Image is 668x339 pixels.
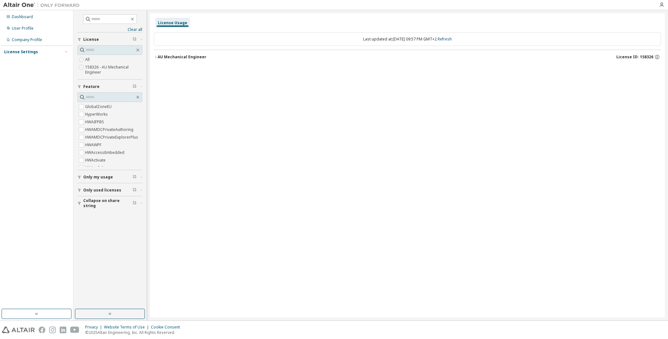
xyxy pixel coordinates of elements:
span: Feature [83,84,100,89]
label: HWAcufwh [85,164,106,172]
div: Dashboard [12,14,33,19]
span: Clear filter [133,37,137,42]
div: Cookie Consent [151,325,184,330]
img: Altair One [3,2,83,8]
a: Clear all [78,27,142,32]
label: HWAccessEmbedded [85,149,126,156]
span: Clear filter [133,175,137,180]
span: Only my usage [83,175,113,180]
img: instagram.svg [49,327,56,333]
label: HWActivate [85,156,107,164]
img: altair_logo.svg [2,327,35,333]
span: Collapse on share string [83,198,133,208]
div: License Settings [4,49,38,54]
span: Only used licenses [83,188,121,193]
button: Feature [78,80,142,94]
label: All [85,56,91,63]
img: facebook.svg [39,327,45,333]
img: linkedin.svg [60,327,66,333]
div: Website Terms of Use [104,325,151,330]
span: License [83,37,99,42]
span: Clear filter [133,188,137,193]
button: Only my usage [78,170,142,184]
label: HWAIFPBS [85,118,105,126]
span: Clear filter [133,84,137,89]
div: User Profile [12,26,33,31]
button: License [78,32,142,47]
div: AU Mechanical Engineer [158,54,206,60]
button: Only used licenses [78,183,142,197]
label: HWAMDCPrivateExplorerPlus [85,133,139,141]
div: License Usage [158,20,187,25]
div: Privacy [85,325,104,330]
img: youtube.svg [70,327,79,333]
a: Refresh [438,36,452,42]
span: License ID: 158326 [616,54,653,60]
div: Last updated at: [DATE] 09:57 PM GMT+2 [154,32,661,46]
div: Company Profile [12,37,42,42]
span: Clear filter [133,201,137,206]
label: GlobalZoneEU [85,103,113,111]
label: HyperWorks [85,111,109,118]
label: 158326 - AU Mechanical Engineer [85,63,142,76]
button: AU Mechanical EngineerLicense ID: 158326 [154,50,661,64]
p: © 2025 Altair Engineering, Inc. All Rights Reserved. [85,330,184,335]
button: Collapse on share string [78,196,142,210]
label: HWAWPF [85,141,103,149]
label: HWAMDCPrivateAuthoring [85,126,135,133]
